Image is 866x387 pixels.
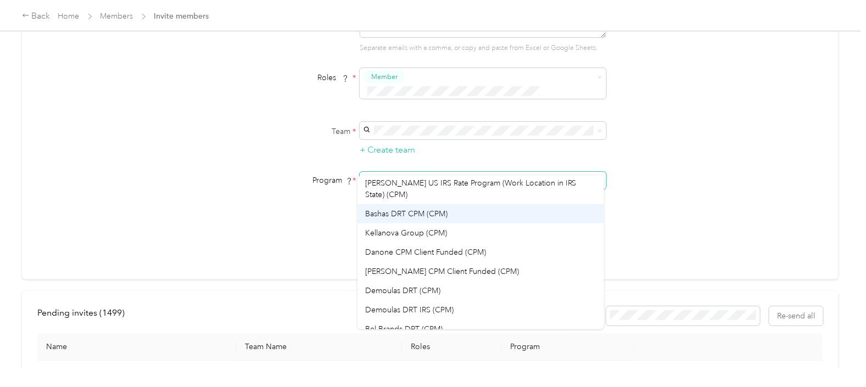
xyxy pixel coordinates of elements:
[365,228,447,238] span: Kellanova Group (CPM)
[365,248,486,257] span: Danone CPM Client Funded (CPM)
[99,307,125,318] span: ( 1499 )
[365,286,440,295] span: Demoulas DRT (CPM)
[402,333,501,361] th: Roles
[360,43,606,53] p: Separate emails with a comma, or copy and paste from Excel or Google Sheets.
[606,306,824,326] div: Resend all invitations
[236,333,402,361] th: Team Name
[769,306,823,326] button: Re-send all
[37,306,823,326] div: info-bar
[37,333,236,361] th: Name
[360,143,415,157] button: + Create team
[58,12,80,21] a: Home
[364,70,405,84] button: Member
[314,69,353,86] span: Roles
[219,175,356,186] div: Program
[501,333,634,361] th: Program
[371,72,398,82] span: Member
[804,326,866,387] iframe: Everlance-gr Chat Button Frame
[37,306,132,326] div: left-menu
[365,305,454,315] span: Demoulas DRT IRS (CPM)
[37,307,125,318] span: Pending invites
[22,10,51,23] div: Back
[365,324,443,334] span: Bel Brands DRT (CPM)
[365,209,448,218] span: Bashas DRT CPM (CPM)
[365,267,519,276] span: [PERSON_NAME] CPM Client Funded (CPM)
[365,178,577,199] span: [PERSON_NAME] US IRS Rate Program (Work Location in IRS State) (CPM)
[219,126,356,137] label: Team
[100,12,133,21] a: Members
[154,10,209,22] span: Invite members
